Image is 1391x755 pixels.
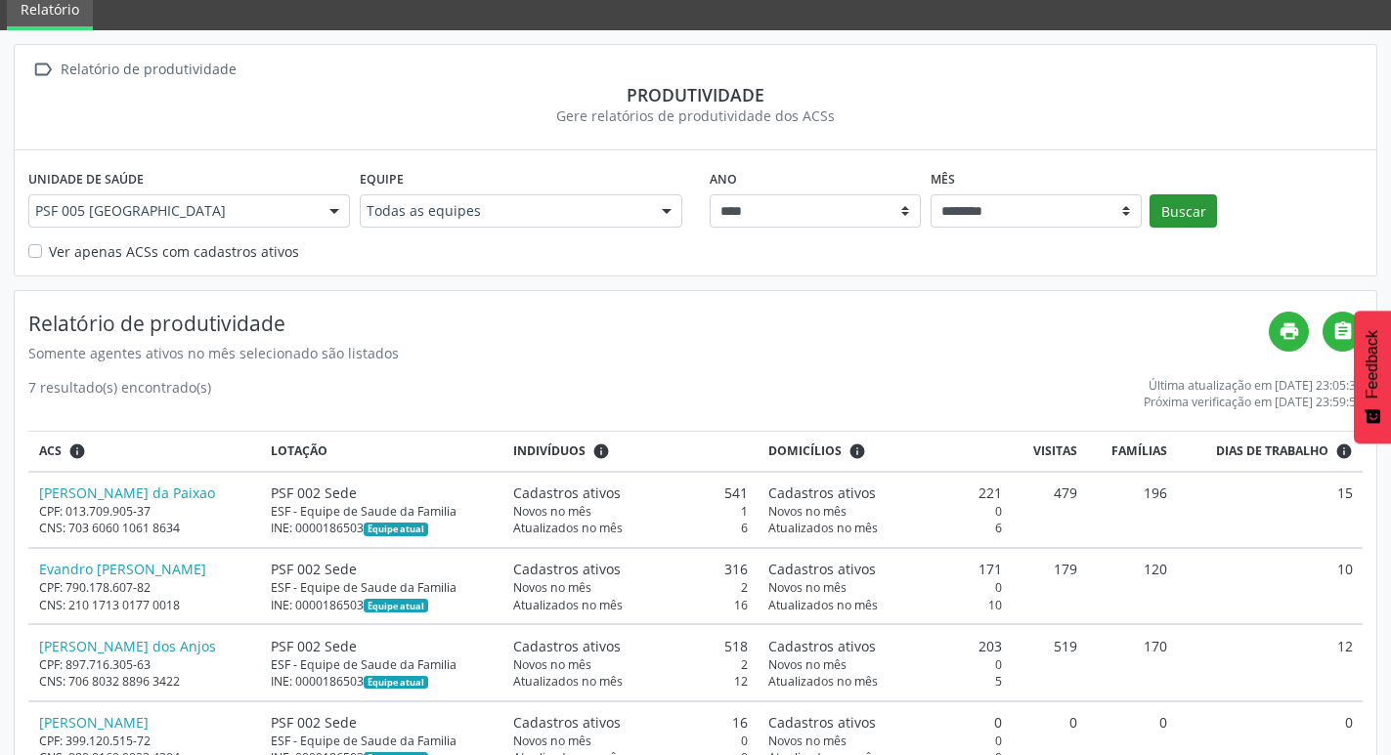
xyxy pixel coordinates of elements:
[1323,312,1363,352] a: 
[768,520,878,536] span: Atualizados no mês
[1364,330,1381,398] span: Feedback
[1012,548,1088,624] td: 179
[68,442,86,460] i: ACSs que estiveram vinculados a uma UBS neste período, mesmo sem produtividade.
[39,637,216,655] a: [PERSON_NAME] dos Anjos
[28,312,1269,336] h4: Relatório de produtividade
[768,597,1002,613] div: 10
[1279,320,1300,342] i: print
[768,442,842,460] span: Domicílios
[513,733,591,749] span: Novos no mês
[39,483,215,502] a: [PERSON_NAME] da Paixao
[513,673,747,690] div: 12
[768,597,878,613] span: Atualizados no mês
[768,579,847,596] span: Novos no mês
[513,656,591,673] span: Novos no mês
[1354,311,1391,443] button: Feedback - Mostrar pesquisa
[39,503,251,520] div: CPF: 013.709.905-37
[1332,320,1354,342] i: 
[513,482,621,503] span: Cadastros ativos
[768,656,1002,673] div: 0
[1144,377,1363,394] div: Última atualização em [DATE] 23:05:39
[768,656,847,673] span: Novos no mês
[513,559,747,579] div: 316
[1178,624,1364,700] td: 12
[1012,432,1088,472] th: Visitas
[28,84,1363,105] div: Produtividade
[513,559,621,579] span: Cadastros ativos
[768,733,847,749] span: Novos no mês
[513,636,747,656] div: 518
[848,442,866,460] i: <div class="text-left"> <div> <strong>Cadastros ativos:</strong> Cadastros que estão vinculados a...
[271,597,493,613] div: INE: 0000186503
[39,713,149,732] a: [PERSON_NAME]
[592,442,610,460] i: <div class="text-left"> <div> <strong>Cadastros ativos:</strong> Cadastros que estão vinculados a...
[35,201,310,221] span: PSF 005 [GEOGRAPHIC_DATA]
[1216,442,1328,460] span: Dias de trabalho
[271,559,493,579] div: PSF 002 Sede
[1088,472,1178,548] td: 196
[39,673,251,690] div: CNS: 706 8032 8896 3422
[367,201,641,221] span: Todas as equipes
[271,712,493,733] div: PSF 002 Sede
[28,56,57,84] i: 
[768,673,878,690] span: Atualizados no mês
[513,673,623,690] span: Atualizados no mês
[39,733,251,749] div: CPF: 399.120.515-72
[768,482,876,503] span: Cadastros ativos
[513,579,747,596] div: 2
[768,482,1002,503] div: 221
[768,579,1002,596] div: 0
[271,673,493,690] div: INE: 0000186503
[1335,442,1353,460] i: Dias em que o(a) ACS fez pelo menos uma visita, ou ficha de cadastro individual ou cadastro domic...
[513,597,747,613] div: 16
[271,482,493,503] div: PSF 002 Sede
[364,676,427,690] span: Esta é a equipe atual deste Agente
[513,579,591,596] span: Novos no mês
[1088,624,1178,700] td: 170
[271,579,493,596] div: ESF - Equipe de Saude da Familia
[261,432,503,472] th: Lotação
[931,164,955,194] label: Mês
[28,56,239,84] a:  Relatório de produtividade
[513,520,623,536] span: Atualizados no mês
[768,636,1002,656] div: 203
[513,520,747,536] div: 6
[271,656,493,673] div: ESF - Equipe de Saude da Familia
[1269,312,1309,352] a: print
[768,712,876,733] span: Cadastros ativos
[39,442,62,460] span: ACS
[513,482,747,503] div: 541
[768,636,876,656] span: Cadastros ativos
[39,520,251,536] div: CNS: 703 6060 1061 8634
[768,520,1002,536] div: 6
[271,636,493,656] div: PSF 002 Sede
[49,241,299,262] label: Ver apenas ACSs com cadastros ativos
[768,503,1002,520] div: 0
[513,712,621,733] span: Cadastros ativos
[39,579,251,596] div: CPF: 790.178.607-82
[1088,548,1178,624] td: 120
[360,164,404,194] label: Equipe
[271,733,493,749] div: ESF - Equipe de Saude da Familia
[271,503,493,520] div: ESF - Equipe de Saude da Familia
[1144,394,1363,410] div: Próxima verificação em [DATE] 23:59:59
[271,520,493,536] div: INE: 0000186503
[768,559,876,579] span: Cadastros ativos
[57,56,239,84] div: Relatório de produtividade
[364,599,427,612] span: Esta é a equipe atual deste Agente
[1150,194,1217,228] button: Buscar
[768,559,1002,579] div: 171
[710,164,737,194] label: Ano
[768,712,1002,733] div: 0
[28,343,1269,363] div: Somente agentes ativos no mês selecionado são listados
[513,656,747,673] div: 2
[513,636,621,656] span: Cadastros ativos
[39,597,251,613] div: CNS: 210 1713 0177 0018
[513,442,586,460] span: Indivíduos
[364,523,427,536] span: Esta é a equipe atual deste Agente
[28,105,1363,126] div: Gere relatórios de produtividade dos ACSs
[513,597,623,613] span: Atualizados no mês
[1178,548,1364,624] td: 10
[768,503,847,520] span: Novos no mês
[513,712,747,733] div: 16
